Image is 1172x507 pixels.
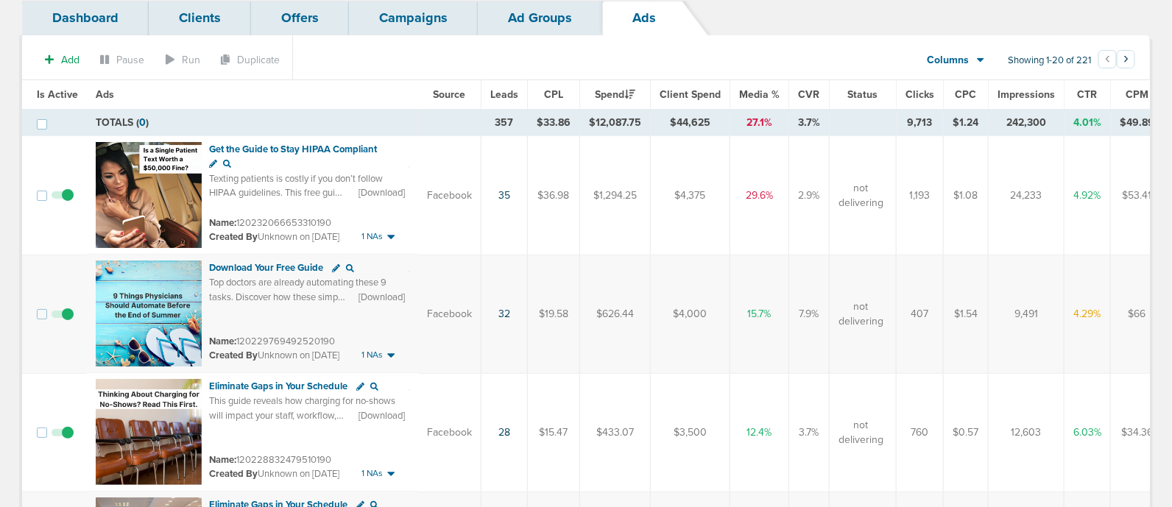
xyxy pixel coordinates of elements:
[434,88,466,101] span: Source
[498,308,510,320] a: 32
[209,336,335,347] small: 120229769492520190
[209,395,402,450] span: This guide reveals how charging for no-shows will impact your staff, workflow, the patient experi...
[209,143,377,155] span: Get the Guide to Stay HIPAA Compliant
[897,136,944,255] td: 1,193
[528,373,580,492] td: $15.47
[37,88,78,101] span: Is Active
[96,379,202,485] img: Ad image
[1126,88,1148,101] span: CPM
[789,373,830,492] td: 3.7%
[209,262,323,274] span: Download Your Free Guide
[1111,136,1164,255] td: $53.41
[209,231,258,243] span: Created By
[651,373,730,492] td: $3,500
[989,255,1065,373] td: 9,491
[730,255,789,373] td: 15.7%
[528,110,580,136] td: $33.86
[1111,110,1164,136] td: $49.89
[789,110,830,136] td: 3.7%
[1098,52,1135,70] ul: Pagination
[580,373,651,492] td: $433.07
[209,217,236,229] span: Name:
[651,255,730,373] td: $4,000
[602,1,686,35] a: Ads
[361,230,383,243] span: 1 NAs
[544,88,563,101] span: CPL
[418,255,481,373] td: Facebook
[739,88,780,101] span: Media %
[37,49,88,71] button: Add
[596,88,635,101] span: Spend
[418,373,481,492] td: Facebook
[1117,50,1135,68] button: Go to next page
[897,255,944,373] td: 407
[87,110,418,136] td: TOTALS ( )
[1008,54,1091,67] span: Showing 1-20 of 221
[1078,88,1098,101] span: CTR
[580,255,651,373] td: $626.44
[209,277,398,346] span: Top doctors are already automating these 9 tasks. Discover how these simple changes can free up y...
[944,110,989,136] td: $1.24
[1065,136,1111,255] td: 4.92%
[61,54,80,66] span: Add
[944,136,989,255] td: $1.08
[1065,255,1111,373] td: 4.29%
[209,380,347,392] span: Eliminate Gaps in Your Schedule
[839,299,883,328] span: not delivering
[730,110,789,136] td: 27.1%
[418,136,481,255] td: Facebook
[730,136,789,255] td: 29.6%
[528,255,580,373] td: $19.58
[944,373,989,492] td: $0.57
[498,426,510,439] a: 28
[660,88,721,101] span: Client Spend
[209,349,339,362] small: Unknown on [DATE]
[944,255,989,373] td: $1.54
[848,88,878,101] span: Status
[209,336,236,347] span: Name:
[96,142,202,248] img: Ad image
[209,173,409,242] span: Texting patients is costly if you don’t follow HIPAA guidelines. This free guide shows the 7 bigg...
[651,110,730,136] td: $44,625
[209,230,339,244] small: Unknown on [DATE]
[839,181,883,210] span: not delivering
[359,291,405,304] span: [Download]
[956,88,977,101] span: CPC
[209,454,236,466] span: Name:
[478,1,602,35] a: Ad Groups
[799,88,820,101] span: CVR
[1065,110,1111,136] td: 4.01%
[209,217,331,229] small: 120232066653310190
[149,1,251,35] a: Clients
[251,1,349,35] a: Offers
[359,409,405,422] span: [Download]
[839,418,883,447] span: not delivering
[897,373,944,492] td: 760
[580,110,651,136] td: $12,087.75
[989,136,1065,255] td: 24,233
[789,255,830,373] td: 7.9%
[359,186,405,199] span: [Download]
[209,468,258,480] span: Created By
[96,88,114,101] span: Ads
[209,350,258,361] span: Created By
[906,88,934,101] span: Clicks
[361,349,383,361] span: 1 NAs
[22,1,149,35] a: Dashboard
[580,136,651,255] td: $1,294.25
[528,136,580,255] td: $36.98
[1065,373,1111,492] td: 6.03%
[789,136,830,255] td: 2.9%
[989,373,1065,492] td: 12,603
[730,373,789,492] td: 12.4%
[498,189,510,202] a: 35
[481,110,528,136] td: 357
[928,53,970,68] span: Columns
[490,88,518,101] span: Leads
[96,260,202,366] img: Ad image
[349,1,478,35] a: Campaigns
[139,116,146,129] span: 0
[897,110,944,136] td: 9,713
[209,454,331,466] small: 120228832479510190
[1111,373,1164,492] td: $34.36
